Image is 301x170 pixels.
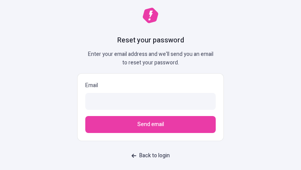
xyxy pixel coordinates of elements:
input: Email [85,93,216,110]
p: Enter your email address and we'll send you an email to reset your password. [85,50,216,67]
button: Send email [85,116,216,133]
p: Email [85,81,216,90]
a: Back to login [127,149,174,163]
h1: Reset your password [117,35,184,45]
span: Send email [137,120,164,129]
